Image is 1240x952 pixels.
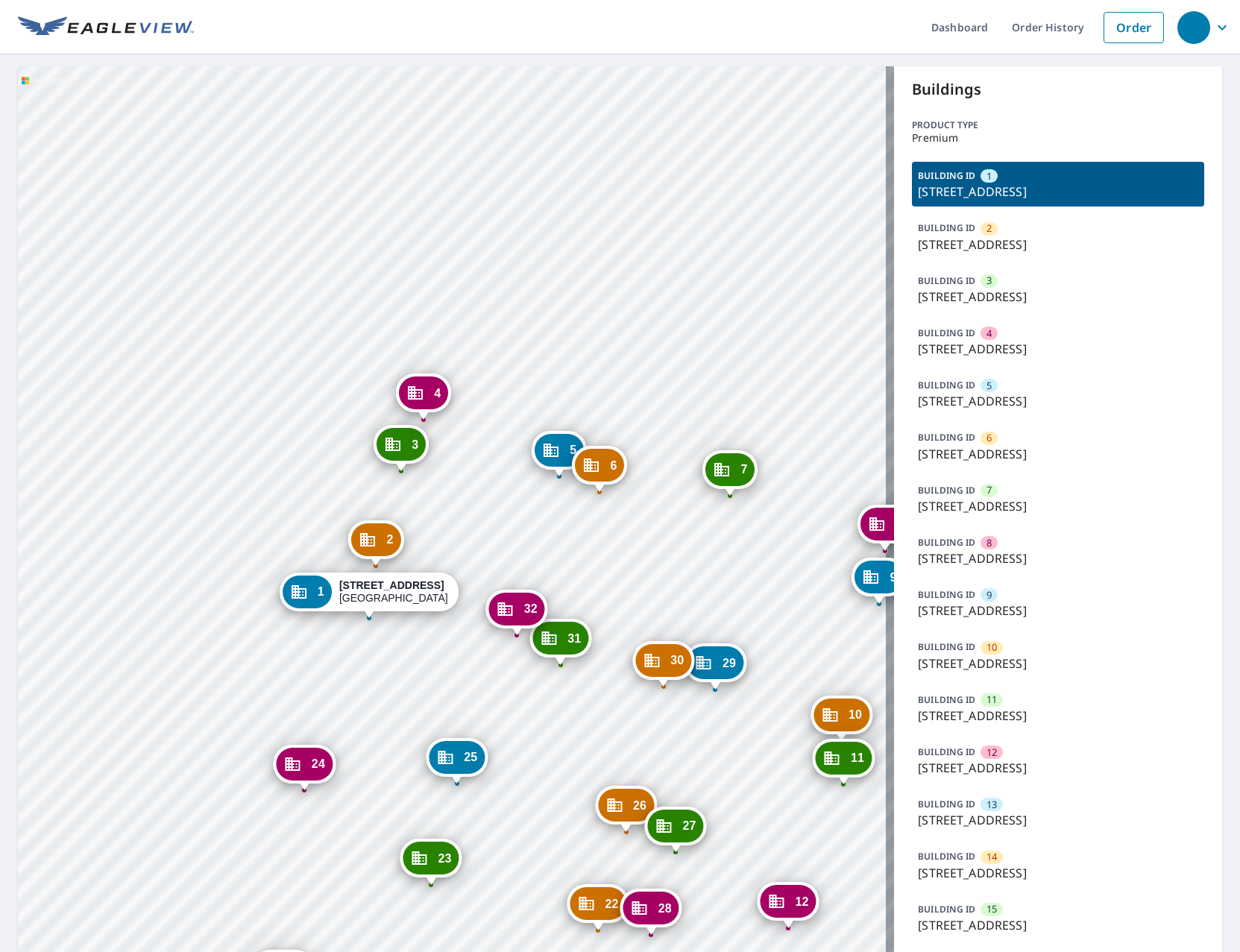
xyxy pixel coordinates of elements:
span: 3 [986,274,992,288]
span: 31 [567,633,581,644]
span: 7 [740,464,747,475]
div: Dropped pin, building 1, Commercial property, 1404 N 16th St Saint Louis, MO 63106 [280,573,459,619]
span: 6 [986,431,992,445]
span: 25 [464,751,477,763]
div: Dropped pin, building 24, Commercial property, 1352 N 16th St Saint Louis, MO 63106 [274,745,336,791]
span: 15 [986,902,997,916]
p: BUILDING ID [918,798,975,810]
div: Dropped pin, building 25, Commercial property, 1307 N 14th St Saint Louis, MO 63106 [426,738,488,784]
span: 1 [986,169,992,183]
span: 6 [610,460,617,471]
p: [STREET_ADDRESS] [918,811,1198,829]
p: BUILDING ID [918,379,975,391]
p: [STREET_ADDRESS] [918,655,1198,672]
span: 24 [312,758,325,769]
span: 12 [796,896,809,907]
span: 7 [986,483,992,497]
p: BUILDING ID [918,693,975,706]
div: Dropped pin, building 28, Commercial property, 1434 Cass Ave Saint Louis, MO 63106 [620,889,682,935]
div: [GEOGRAPHIC_DATA] [339,579,448,605]
span: 8 [986,536,992,550]
a: Order [1104,12,1164,43]
div: Dropped pin, building 11, Commercial property, 1423 N 14th St Saint Louis, MO 63106 [813,739,875,785]
div: Dropped pin, building 5, Commercial property, 1538 Cass Ave Saint Louis, MO 63106 [532,431,587,477]
span: 5 [986,379,992,393]
p: BUILDING ID [918,850,975,863]
p: BUILDING ID [918,745,975,758]
p: BUILDING ID [918,640,975,653]
span: 12 [986,745,997,760]
span: 13 [986,798,997,812]
div: Dropped pin, building 26, Commercial property, 1434 Cass Ave Saint Louis, MO 63106 [595,786,657,832]
p: Product type [912,119,1204,132]
div: Dropped pin, building 27, Commercial property, 1434 Cass Ave Saint Louis, MO 63106 [644,807,706,853]
span: 3 [412,439,418,450]
span: 22 [605,898,619,910]
span: 4 [434,388,441,399]
div: Dropped pin, building 4, Commercial property, 1470 N 16th St Saint Louis, MO 63106 [396,373,451,420]
p: BUILDING ID [918,221,975,234]
span: 23 [438,853,451,864]
span: 32 [524,603,538,614]
div: Dropped pin, building 32, Commercial property, 1533 Cochran Pl Saint Louis, MO 63106 [486,590,548,636]
span: 30 [670,655,684,666]
p: [STREET_ADDRESS] [918,707,1198,725]
div: Dropped pin, building 6, Commercial property, 1500 Cass Ave Saint Louis, MO 63106 [572,446,627,492]
div: Dropped pin, building 2, Commercial property, 1424 N 16th St Saint Louis, MO 63106 [348,520,403,567]
p: BUILDING ID [918,484,975,497]
div: Dropped pin, building 10, Commercial property, 1443 N 14th St Saint Louis, MO 63106 [811,696,872,742]
p: [STREET_ADDRESS] [918,602,1198,620]
p: Buildings [912,78,1204,101]
p: BUILDING ID [918,588,975,601]
p: [STREET_ADDRESS] [918,864,1198,882]
div: Dropped pin, building 12, Commercial property, 1415 N 14th St Saint Louis, MO 63106 [758,882,819,928]
span: 5 [570,444,576,455]
p: [STREET_ADDRESS] [918,497,1198,515]
p: BUILDING ID [918,169,975,182]
span: 2 [386,534,393,545]
span: 11 [986,693,997,707]
div: Dropped pin, building 29, Commercial property, 1419 Cochran Pl Saint Louis, MO 63106 [684,643,746,690]
span: 26 [633,800,646,811]
span: 9 [890,572,896,583]
span: 28 [658,903,672,914]
div: Dropped pin, building 31, Commercial property, 1503 Cochran Pl Saint Louis, MO 63106 [529,619,591,665]
p: [STREET_ADDRESS] [918,759,1198,777]
p: [STREET_ADDRESS] [918,392,1198,410]
span: 10 [849,709,862,720]
div: Dropped pin, building 8, Commercial property, 1434 Cass Ave Saint Louis, MO 63106 [857,505,913,551]
div: Dropped pin, building 30, Commercial property, 1451 Cochran Pl Saint Louis, MO 63106 [632,641,694,687]
div: Dropped pin, building 22, Commercial property, 1434 Cass Ave Saint Louis, MO 63106 [567,884,629,930]
span: 29 [723,658,736,669]
strong: [STREET_ADDRESS] [339,579,444,591]
div: Dropped pin, building 23, Commercial property, 1436 Cass Ave Saint Louis, MO 63106 [400,839,462,885]
p: [STREET_ADDRESS] [918,549,1198,567]
p: [STREET_ADDRESS] [918,236,1198,253]
span: 27 [682,820,696,831]
p: BUILDING ID [918,327,975,339]
p: [STREET_ADDRESS] [918,288,1198,306]
div: Dropped pin, building 9, Commercial property, 1445 N 14th St Saint Louis, MO 63106 [852,558,907,604]
p: [STREET_ADDRESS] [918,183,1198,201]
p: BUILDING ID [918,431,975,444]
div: Dropped pin, building 7, Commercial property, 1434 Cass Ave Saint Louis, MO 63106 [702,450,758,497]
p: [STREET_ADDRESS] [918,916,1198,934]
div: Dropped pin, building 3, Commercial property, 1460 N 16th St Saint Louis, MO 63106 [374,425,429,471]
p: [STREET_ADDRESS] [918,445,1198,463]
span: 10 [986,640,997,655]
img: EV Logo [18,16,194,39]
span: 1 [318,586,324,597]
span: 2 [986,221,992,236]
span: 4 [986,327,992,341]
p: Premium [912,132,1204,144]
span: 11 [851,752,864,763]
p: BUILDING ID [918,903,975,915]
p: [STREET_ADDRESS] [918,340,1198,358]
span: 9 [986,588,992,602]
p: BUILDING ID [918,274,975,287]
p: BUILDING ID [918,536,975,549]
span: 14 [986,850,997,864]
